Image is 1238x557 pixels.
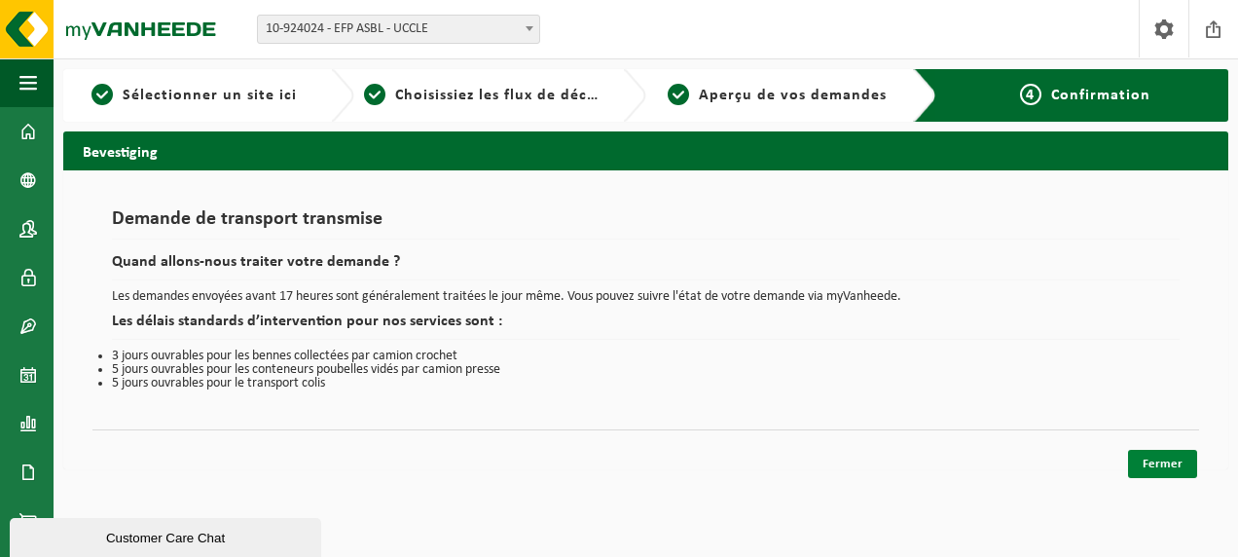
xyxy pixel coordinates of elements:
[112,363,1180,377] li: 5 jours ouvrables pour les conteneurs poubelles vidés par camion presse
[91,84,113,105] span: 1
[112,377,1180,390] li: 5 jours ouvrables pour le transport colis
[10,514,325,557] iframe: chat widget
[63,131,1228,169] h2: Bevestiging
[1020,84,1041,105] span: 4
[364,84,385,105] span: 2
[668,84,689,105] span: 3
[123,88,297,103] span: Sélectionner un site ici
[112,314,1180,340] h2: Les délais standards d’intervention pour nos services sont :
[395,88,719,103] span: Choisissiez les flux de déchets et récipients
[112,290,1180,304] p: Les demandes envoyées avant 17 heures sont généralement traitées le jour même. Vous pouvez suivre...
[257,15,540,44] span: 10-924024 - EFP ASBL - UCCLE
[112,350,1180,363] li: 3 jours ouvrables pour les bennes collectées par camion crochet
[112,254,1180,280] h2: Quand allons-nous traiter votre demande ?
[73,84,315,107] a: 1Sélectionner un site ici
[1128,450,1197,478] a: Fermer
[656,84,898,107] a: 3Aperçu de vos demandes
[112,209,1180,240] h1: Demande de transport transmise
[1051,88,1150,103] span: Confirmation
[364,84,606,107] a: 2Choisissiez les flux de déchets et récipients
[699,88,887,103] span: Aperçu de vos demandes
[258,16,539,43] span: 10-924024 - EFP ASBL - UCCLE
